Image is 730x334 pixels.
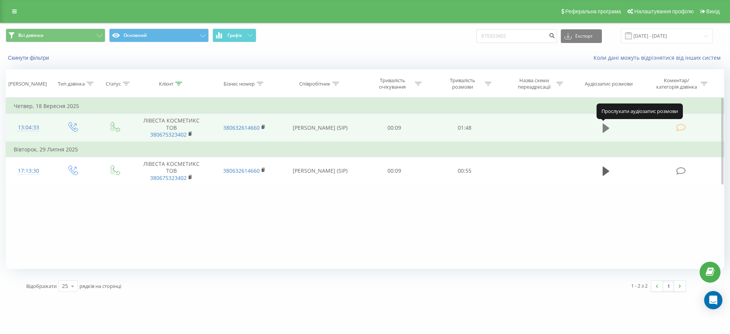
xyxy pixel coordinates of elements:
[6,29,105,42] button: Всі дзвінки
[62,282,68,290] div: 25
[159,81,173,87] div: Клієнт
[597,103,683,119] div: Прослухати аудіозапис розмови
[8,81,47,87] div: [PERSON_NAME]
[594,54,724,61] a: Коли дані можуть відрізнятися вiд інших систем
[213,29,256,42] button: Графік
[359,157,429,185] td: 00:09
[372,77,413,90] div: Тривалість очікування
[442,77,483,90] div: Тривалість розмови
[223,167,260,174] a: 380632614660
[561,29,602,43] button: Експорт
[106,81,121,87] div: Статус
[706,8,720,14] span: Вихід
[227,33,242,38] span: Графік
[663,281,674,291] a: 1
[634,8,693,14] span: Налаштування профілю
[429,114,499,142] td: 01:48
[6,142,724,157] td: Вівторок, 29 Липня 2025
[631,282,647,289] div: 1 - 2 з 2
[565,8,621,14] span: Реферальна програма
[6,54,53,61] button: Скинути фільтри
[359,114,429,142] td: 00:09
[26,283,57,289] span: Відображати
[14,120,43,135] div: 13:04:33
[135,157,208,185] td: ЛІВЕСТА КОСМЕТИКС ТОВ
[223,124,260,131] a: 380632614660
[79,283,121,289] span: рядків на сторінці
[281,157,359,185] td: [PERSON_NAME] (SIP)
[14,164,43,178] div: 17:13:30
[704,291,722,309] div: Open Intercom Messenger
[150,131,187,138] a: 380675323402
[6,99,724,114] td: Четвер, 18 Вересня 2025
[135,114,208,142] td: ЛІВЕСТА КОСМЕТИКС ТОВ
[654,77,699,90] div: Коментар/категорія дзвінка
[299,81,330,87] div: Співробітник
[476,29,557,43] input: Пошук за номером
[150,174,187,181] a: 380675323402
[281,114,359,142] td: [PERSON_NAME] (SIP)
[429,157,499,185] td: 00:55
[224,81,255,87] div: Бізнес номер
[109,29,209,42] button: Основний
[514,77,554,90] div: Назва схеми переадресації
[58,81,85,87] div: Тип дзвінка
[18,32,43,38] span: Всі дзвінки
[585,81,633,87] div: Аудіозапис розмови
